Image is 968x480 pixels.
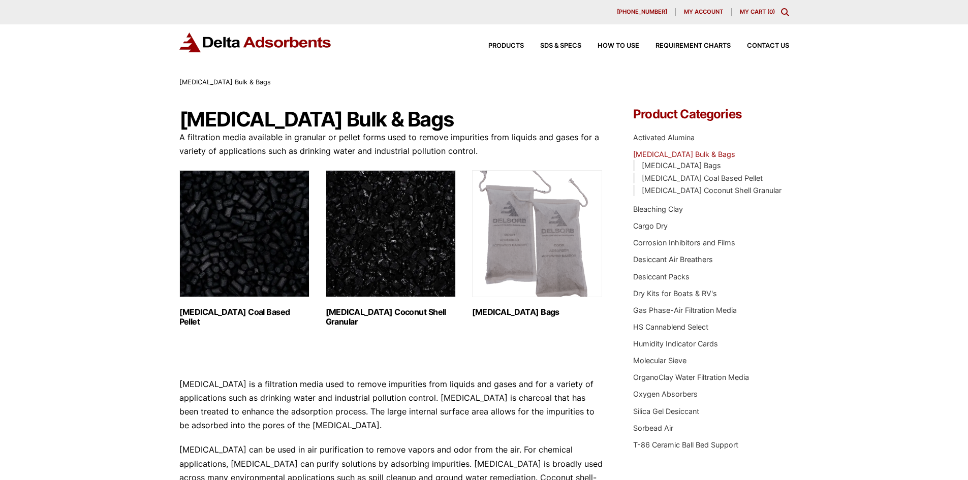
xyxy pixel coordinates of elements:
[633,205,683,213] a: Bleaching Clay
[633,356,686,365] a: Molecular Sieve
[633,373,749,381] a: OrganoClay Water Filtration Media
[326,170,456,327] a: Visit product category Activated Carbon Coconut Shell Granular
[326,307,456,327] h2: [MEDICAL_DATA] Coconut Shell Granular
[633,339,718,348] a: Humidity Indicator Cards
[633,424,673,432] a: Sorbead Air
[179,78,271,86] span: [MEDICAL_DATA] Bulk & Bags
[472,307,602,317] h2: [MEDICAL_DATA] Bags
[642,161,721,170] a: [MEDICAL_DATA] Bags
[179,377,603,433] p: [MEDICAL_DATA] is a filtration media used to remove impurities from liquids and gases and for a v...
[633,323,708,331] a: HS Cannablend Select
[633,390,698,398] a: Oxygen Absorbers
[747,43,789,49] span: Contact Us
[326,170,456,297] img: Activated Carbon Coconut Shell Granular
[731,43,789,49] a: Contact Us
[472,43,524,49] a: Products
[633,407,699,415] a: Silica Gel Desiccant
[581,43,639,49] a: How to Use
[781,8,789,16] div: Toggle Modal Content
[633,306,737,314] a: Gas Phase-Air Filtration Media
[179,170,309,297] img: Activated Carbon Coal Based Pellet
[684,9,723,15] span: My account
[633,221,668,230] a: Cargo Dry
[488,43,524,49] span: Products
[633,255,713,264] a: Desiccant Air Breathers
[633,150,735,158] a: [MEDICAL_DATA] Bulk & Bags
[633,108,789,120] h4: Product Categories
[769,8,773,15] span: 0
[655,43,731,49] span: Requirement Charts
[524,43,581,49] a: SDS & SPECS
[633,133,695,142] a: Activated Alumina
[633,440,738,449] a: T-86 Ceramic Ball Bed Support
[633,289,717,298] a: Dry Kits for Boats & RV's
[639,43,731,49] a: Requirement Charts
[642,186,782,195] a: [MEDICAL_DATA] Coconut Shell Granular
[179,33,332,52] img: Delta Adsorbents
[617,9,667,15] span: [PHONE_NUMBER]
[179,131,603,158] p: A filtration media available in granular or pellet forms used to remove impurities from liquids a...
[472,170,602,317] a: Visit product category Activated Carbon Bags
[179,170,309,327] a: Visit product category Activated Carbon Coal Based Pellet
[642,174,763,182] a: [MEDICAL_DATA] Coal Based Pellet
[740,8,775,15] a: My Cart (0)
[179,108,603,131] h1: [MEDICAL_DATA] Bulk & Bags
[633,272,690,281] a: Desiccant Packs
[540,43,581,49] span: SDS & SPECS
[598,43,639,49] span: How to Use
[179,307,309,327] h2: [MEDICAL_DATA] Coal Based Pellet
[633,238,735,247] a: Corrosion Inhibitors and Films
[609,8,676,16] a: [PHONE_NUMBER]
[676,8,732,16] a: My account
[472,170,602,297] img: Activated Carbon Bags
